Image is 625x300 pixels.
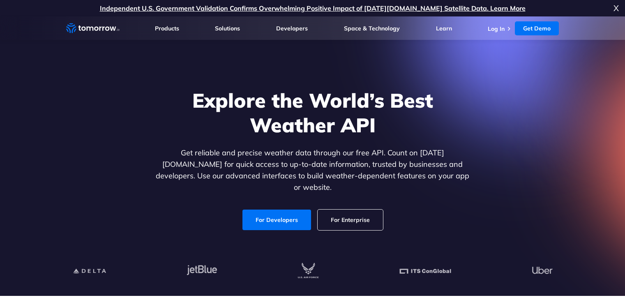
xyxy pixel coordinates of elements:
[488,25,505,32] a: Log In
[66,22,120,35] a: Home link
[155,25,179,32] a: Products
[515,21,559,35] a: Get Demo
[154,88,471,137] h1: Explore the World’s Best Weather API
[242,210,311,230] a: For Developers
[154,147,471,193] p: Get reliable and precise weather data through our free API. Count on [DATE][DOMAIN_NAME] for quic...
[318,210,383,230] a: For Enterprise
[344,25,400,32] a: Space & Technology
[276,25,308,32] a: Developers
[436,25,452,32] a: Learn
[215,25,240,32] a: Solutions
[100,4,526,12] a: Independent U.S. Government Validation Confirms Overwhelming Positive Impact of [DATE][DOMAIN_NAM...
